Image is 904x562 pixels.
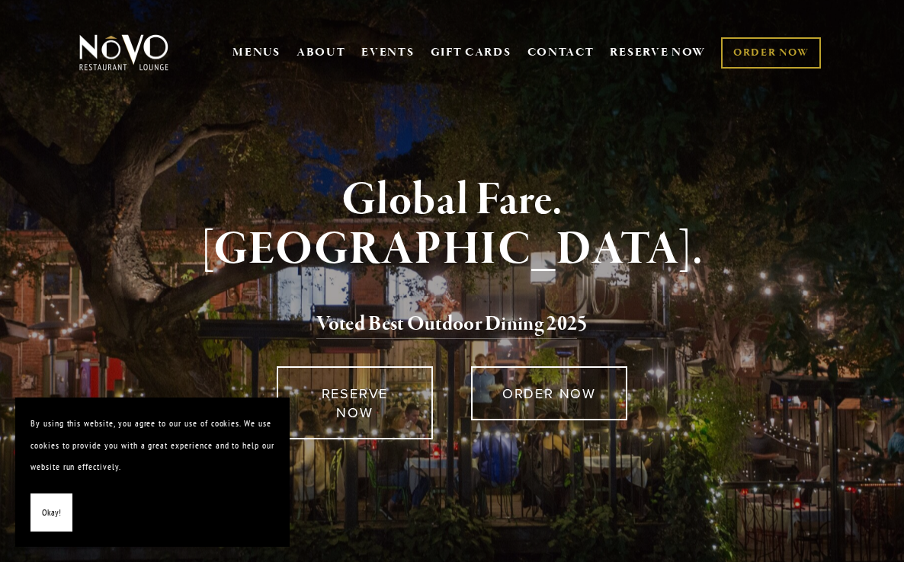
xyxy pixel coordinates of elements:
[721,37,821,69] a: ORDER NOW
[316,311,577,340] a: Voted Best Outdoor Dining 202
[99,308,805,340] h2: 5
[610,38,706,67] a: RESERVE NOW
[15,398,290,547] section: Cookie banner
[232,45,280,60] a: MENUS
[431,38,511,67] a: GIFT CARDS
[30,493,72,532] button: Okay!
[361,45,414,60] a: EVENTS
[277,366,433,439] a: RESERVE NOW
[76,34,172,72] img: Novo Restaurant &amp; Lounge
[471,366,627,420] a: ORDER NOW
[297,45,346,60] a: ABOUT
[42,502,61,524] span: Okay!
[527,38,595,67] a: CONTACT
[201,171,704,279] strong: Global Fare. [GEOGRAPHIC_DATA].
[30,413,274,478] p: By using this website, you agree to our use of cookies. We use cookies to provide you with a grea...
